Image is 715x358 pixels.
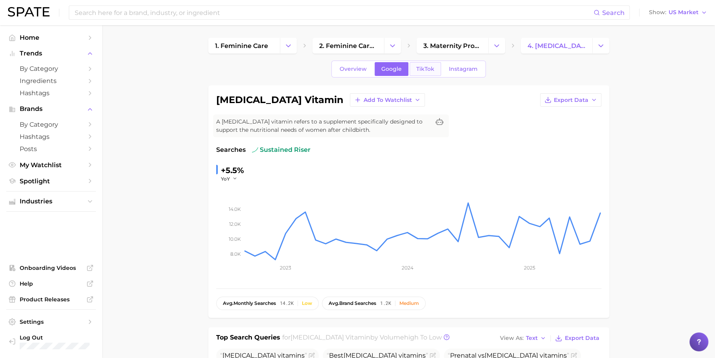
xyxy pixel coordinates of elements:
[404,334,442,341] span: high to low
[223,300,233,306] abbr: average
[498,333,548,343] button: View AsText
[8,7,50,17] img: SPATE
[216,297,319,310] button: avg.monthly searches14.2kLow
[20,77,83,85] span: Ingredients
[417,38,488,54] a: 3. maternity products
[488,38,505,54] button: Change Category
[20,161,83,169] span: My Watchlist
[215,42,268,50] span: 1. feminine care
[528,42,586,50] span: 4. [MEDICAL_DATA] vitamin
[669,10,698,15] span: US Market
[20,121,83,128] span: by Category
[20,296,83,303] span: Product Releases
[340,66,367,72] span: Overview
[526,336,538,340] span: Text
[416,66,434,72] span: TikTok
[229,221,241,227] tspan: 12.0k
[20,34,83,41] span: Home
[216,145,246,155] span: Searches
[329,300,339,306] abbr: average
[554,97,588,103] span: Export Data
[216,95,344,105] h1: [MEDICAL_DATA] vitamin
[500,336,524,340] span: View As
[223,301,276,306] span: monthly searches
[6,175,96,187] a: Spotlight
[449,66,478,72] span: Instagram
[381,66,402,72] span: Google
[647,7,709,18] button: ShowUS Market
[229,206,241,212] tspan: 14.0k
[540,93,601,107] button: Export Data
[423,42,482,50] span: 3. maternity products
[6,131,96,143] a: Hashtags
[375,62,408,76] a: Google
[280,265,291,271] tspan: 2023
[216,118,430,134] span: A [MEDICAL_DATA] vitamin refers to a supplement specifically designed to support the nutritional ...
[6,31,96,44] a: Home
[6,293,96,305] a: Product Releases
[230,251,241,257] tspan: 8.0k
[6,196,96,207] button: Industries
[20,65,83,72] span: by Category
[319,42,377,50] span: 2. feminine care products
[221,175,230,182] span: YoY
[6,278,96,290] a: Help
[592,38,609,54] button: Change Category
[350,93,425,107] button: Add to Watchlist
[6,118,96,131] a: by Category
[20,264,83,271] span: Onboarding Videos
[221,175,238,182] button: YoY
[410,62,441,76] a: TikTok
[524,265,535,271] tspan: 2025
[6,103,96,115] button: Brands
[20,89,83,97] span: Hashtags
[290,334,370,341] span: [MEDICAL_DATA] vitamin
[521,38,592,54] a: 4. [MEDICAL_DATA] vitamin
[364,97,412,103] span: Add to Watchlist
[20,133,83,140] span: Hashtags
[74,6,594,19] input: Search here for a brand, industry, or ingredient
[565,335,599,341] span: Export Data
[302,301,312,306] div: Low
[252,147,258,153] img: sustained riser
[6,262,96,274] a: Onboarding Videos
[280,38,297,54] button: Change Category
[6,87,96,99] a: Hashtags
[442,62,484,76] a: Instagram
[282,333,442,344] h2: for by Volume
[216,333,280,344] h1: Top Search Queries
[6,332,96,352] a: Log out. Currently logged in with e-mail jenny.zeng@spate.nyc.
[6,143,96,155] a: Posts
[384,38,401,54] button: Change Category
[6,316,96,328] a: Settings
[221,164,244,177] div: +5.5%
[20,198,83,205] span: Industries
[229,236,241,242] tspan: 10.0k
[380,301,391,306] span: 1.2k
[280,301,294,306] span: 14.2k
[401,265,413,271] tspan: 2024
[602,9,625,17] span: Search
[20,177,83,185] span: Spotlight
[20,334,90,341] span: Log Out
[20,105,83,113] span: Brands
[6,75,96,87] a: Ingredients
[20,50,83,57] span: Trends
[322,297,426,310] button: avg.brand searches1.2kMedium
[329,301,376,306] span: brand searches
[553,333,601,344] button: Export Data
[20,145,83,153] span: Posts
[20,280,83,287] span: Help
[20,318,83,325] span: Settings
[6,48,96,59] button: Trends
[6,63,96,75] a: by Category
[252,145,311,155] span: sustained riser
[649,10,666,15] span: Show
[208,38,280,54] a: 1. feminine care
[333,62,373,76] a: Overview
[399,301,419,306] div: Medium
[6,159,96,171] a: My Watchlist
[312,38,384,54] a: 2. feminine care products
